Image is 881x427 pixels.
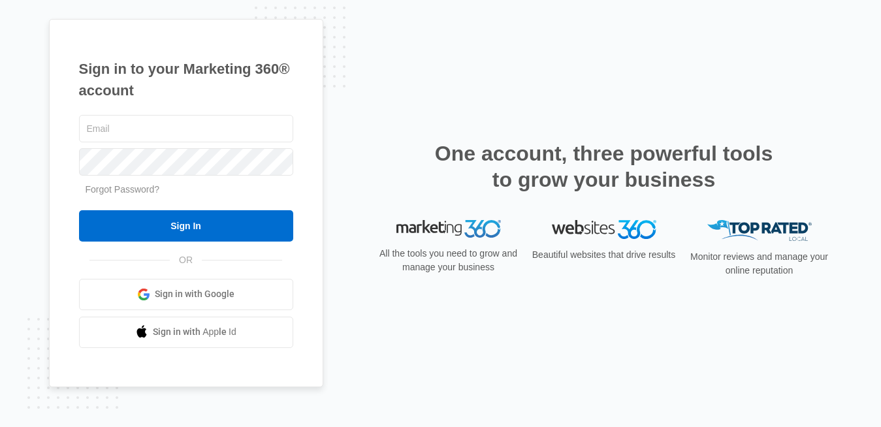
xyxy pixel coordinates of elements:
[170,253,202,267] span: OR
[153,325,236,339] span: Sign in with Apple Id
[552,220,656,239] img: Websites 360
[686,250,833,277] p: Monitor reviews and manage your online reputation
[376,247,522,274] p: All the tools you need to grow and manage your business
[431,140,777,193] h2: One account, three powerful tools to grow your business
[79,317,293,348] a: Sign in with Apple Id
[396,220,501,238] img: Marketing 360
[86,184,160,195] a: Forgot Password?
[707,220,812,242] img: Top Rated Local
[79,115,293,142] input: Email
[531,248,677,262] p: Beautiful websites that drive results
[79,210,293,242] input: Sign In
[155,287,234,301] span: Sign in with Google
[79,279,293,310] a: Sign in with Google
[79,58,293,101] h1: Sign in to your Marketing 360® account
